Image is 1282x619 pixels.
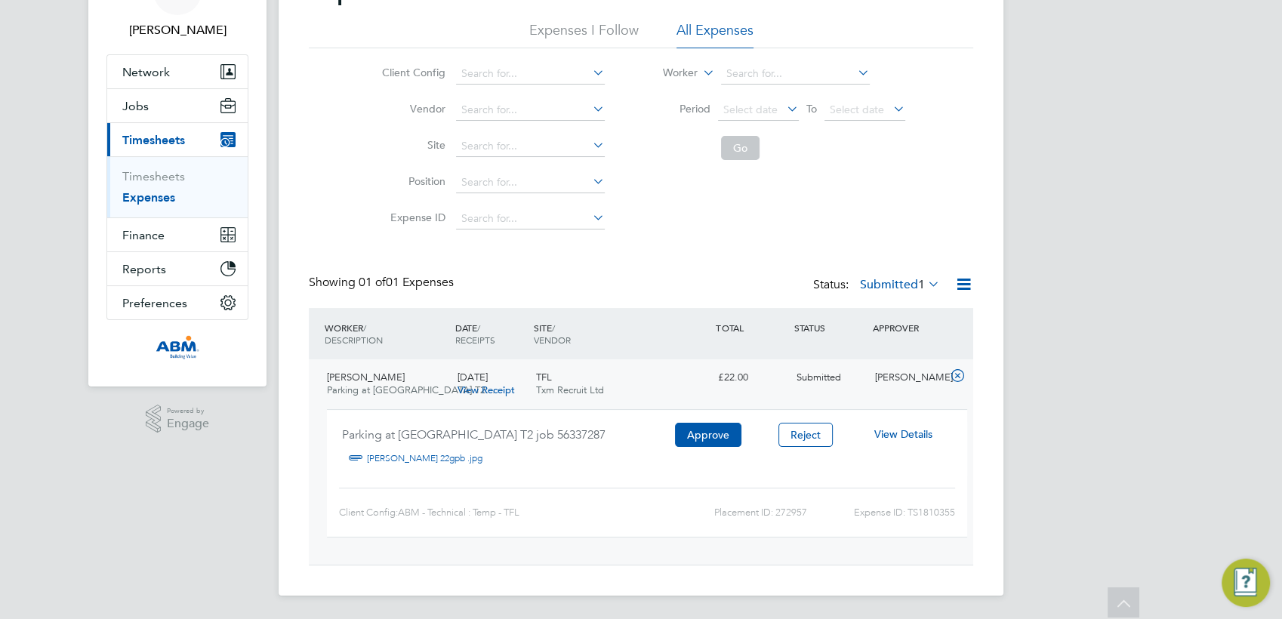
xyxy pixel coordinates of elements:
button: Reject [778,423,833,447]
a: View Receipt [458,383,515,396]
button: Go [721,136,760,160]
span: 01 of [359,275,386,290]
label: Worker [630,66,698,81]
span: [DATE] [458,371,488,383]
div: DATE [451,314,530,353]
span: / [477,322,480,334]
span: Preferences [122,296,187,310]
label: Client Config [378,66,445,79]
span: 1 [918,277,925,292]
span: 01 Expenses [359,275,454,290]
span: View Details [874,427,932,441]
label: Position [378,174,445,188]
div: Placement ID: 272957 [610,500,807,525]
li: All Expenses [676,21,753,48]
button: Preferences [107,286,248,319]
span: Network [122,65,170,79]
span: Txm Recruit Ltd [535,383,603,396]
span: Timesheets [122,133,185,147]
input: Search for... [456,100,605,121]
label: Expense ID [378,211,445,224]
input: Search for... [456,136,605,157]
a: Expenses [122,190,175,205]
a: [PERSON_NAME] 22gpb .jpg [367,447,482,470]
label: Vendor [378,102,445,115]
label: Period [643,102,710,115]
span: RECEIPTS [455,334,495,346]
span: Reports [122,262,166,276]
button: Timesheets [107,123,248,156]
label: Site [378,138,445,152]
input: Search for... [456,172,605,193]
a: Go to home page [106,335,248,359]
div: WORKER [321,314,451,353]
div: £22.00 [712,365,790,390]
div: Expense ID: TS1810355 [807,500,955,525]
span: DESCRIPTION [325,334,383,346]
li: Expenses I Follow [529,21,639,48]
img: abm-technical-logo-retina.png [156,335,199,359]
div: Showing [309,275,457,291]
span: Select date [723,103,778,116]
div: Timesheets [107,156,248,217]
a: Powered byEngage [146,405,210,433]
button: Engage Resource Center [1222,559,1270,607]
span: Submitted [797,371,841,383]
span: Finance [122,228,165,242]
div: APPROVER [869,314,948,341]
a: Timesheets [122,169,185,183]
span: / [363,322,366,334]
span: Engage [167,417,209,430]
input: Search for... [456,63,605,85]
span: Rea Hill [106,21,248,39]
div: SITE [529,314,712,353]
span: Jobs [122,99,149,113]
div: Parking at [GEOGRAPHIC_DATA] T2 job 56337287 [342,422,659,447]
input: Search for... [721,63,870,85]
span: TFL [535,371,551,383]
input: Search for... [456,208,605,229]
div: TOTAL [712,314,790,341]
span: Parking at [GEOGRAPHIC_DATA] T2… [327,383,495,396]
span: ABM - Technical : Temp - TFL [398,507,519,518]
button: Approve [675,423,741,447]
div: [PERSON_NAME] [869,365,948,390]
span: Select date [830,103,884,116]
label: Submitted [860,277,940,292]
div: Status: [813,275,943,296]
span: To [802,99,821,119]
span: [PERSON_NAME] [327,371,405,383]
div: STATUS [790,314,869,341]
span: VENDOR [533,334,570,346]
span: Powered by [167,405,209,417]
button: Reports [107,252,248,285]
span: / [551,322,554,334]
div: Client Config: [339,500,610,525]
button: Finance [107,218,248,251]
button: Network [107,55,248,88]
button: Jobs [107,89,248,122]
